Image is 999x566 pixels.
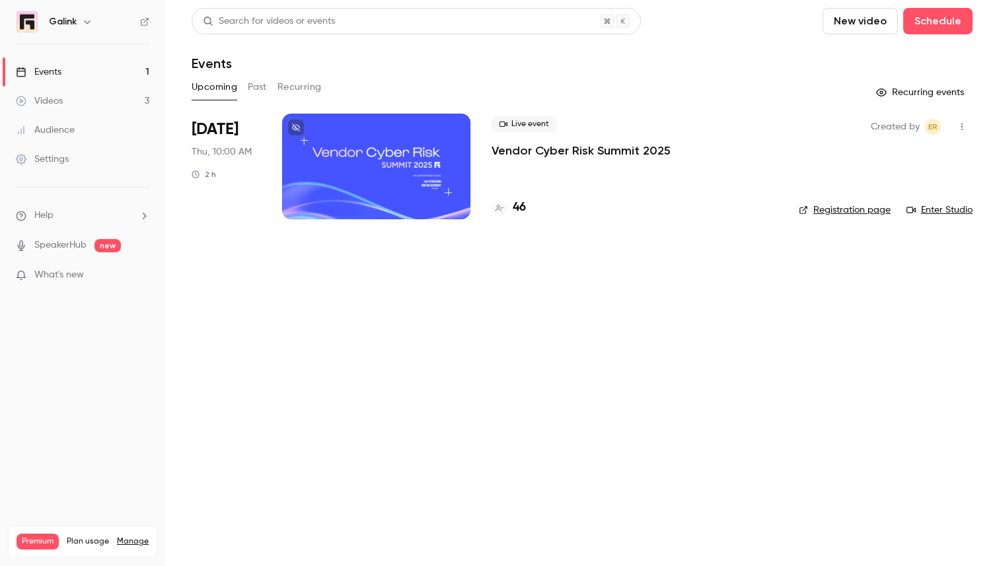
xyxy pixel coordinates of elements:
[823,8,898,34] button: New video
[17,11,38,32] img: Galink
[492,143,671,159] a: Vendor Cyber Risk Summit 2025
[117,536,149,547] a: Manage
[192,169,216,180] div: 2 h
[925,119,941,135] span: Etienne Retout
[492,199,526,217] a: 46
[34,238,87,252] a: SpeakerHub
[16,65,61,79] div: Events
[192,145,252,159] span: Thu, 10:00 AM
[203,15,335,28] div: Search for videos or events
[16,209,149,223] li: help-dropdown-opener
[248,77,267,98] button: Past
[192,77,237,98] button: Upcoming
[513,199,526,217] h4: 46
[870,82,973,103] button: Recurring events
[16,124,75,137] div: Audience
[34,209,54,223] span: Help
[928,119,938,135] span: ER
[16,153,69,166] div: Settings
[871,119,920,135] span: Created by
[799,203,891,217] a: Registration page
[49,15,77,28] h6: Galink
[903,8,973,34] button: Schedule
[906,203,973,217] a: Enter Studio
[94,239,121,252] span: new
[16,94,63,108] div: Videos
[277,77,322,98] button: Recurring
[67,536,109,547] span: Plan usage
[17,534,59,549] span: Premium
[34,268,84,282] span: What's new
[192,119,239,140] span: [DATE]
[192,55,232,71] h1: Events
[492,116,557,132] span: Live event
[192,114,261,219] div: Oct 2 Thu, 10:00 AM (Europe/Paris)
